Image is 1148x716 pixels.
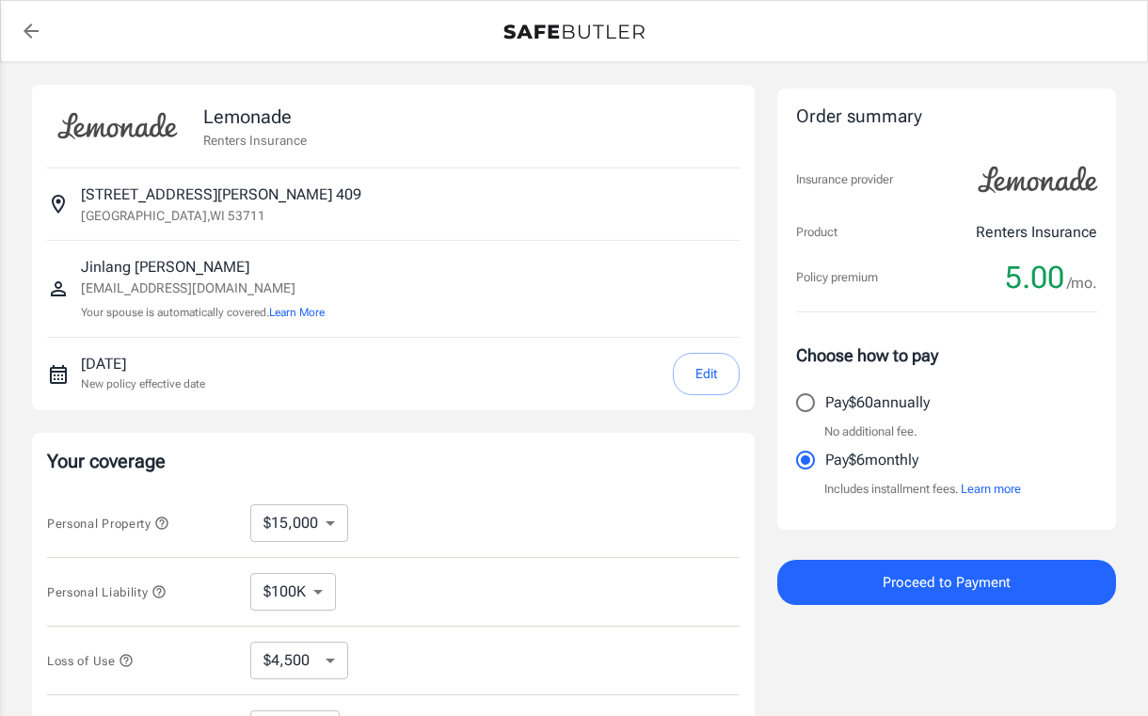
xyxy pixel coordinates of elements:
[81,375,205,392] p: New policy effective date
[796,342,1097,368] p: Choose how to pay
[825,391,930,414] p: Pay $60 annually
[1067,270,1097,296] span: /mo.
[47,585,167,599] span: Personal Liability
[824,422,917,441] p: No additional fee.
[47,581,167,603] button: Personal Liability
[796,103,1097,131] div: Order summary
[47,448,740,474] p: Your coverage
[269,304,325,321] button: Learn More
[81,304,325,322] p: Your spouse is automatically covered.
[47,100,188,152] img: Lemonade
[976,221,1097,244] p: Renters Insurance
[47,512,169,534] button: Personal Property
[47,517,169,531] span: Personal Property
[81,206,265,225] p: [GEOGRAPHIC_DATA] , WI 53711
[203,131,307,150] p: Renters Insurance
[81,278,325,298] p: [EMAIL_ADDRESS][DOMAIN_NAME]
[47,193,70,215] svg: Insured address
[883,570,1011,595] span: Proceed to Payment
[824,480,1021,499] p: Includes installment fees.
[967,153,1108,206] img: Lemonade
[12,12,50,50] a: back to quotes
[1005,259,1064,296] span: 5.00
[81,183,361,206] p: [STREET_ADDRESS][PERSON_NAME] 409
[203,103,307,131] p: Lemonade
[961,480,1021,499] button: Learn more
[796,170,893,189] p: Insurance provider
[47,278,70,300] svg: Insured person
[81,353,205,375] p: [DATE]
[47,649,134,672] button: Loss of Use
[47,363,70,386] svg: New policy start date
[796,268,878,287] p: Policy premium
[796,223,837,242] p: Product
[47,654,134,668] span: Loss of Use
[777,560,1116,605] button: Proceed to Payment
[81,256,325,278] p: Jinlang [PERSON_NAME]
[825,449,918,471] p: Pay $6 monthly
[503,24,645,40] img: Back to quotes
[673,353,740,395] button: Edit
